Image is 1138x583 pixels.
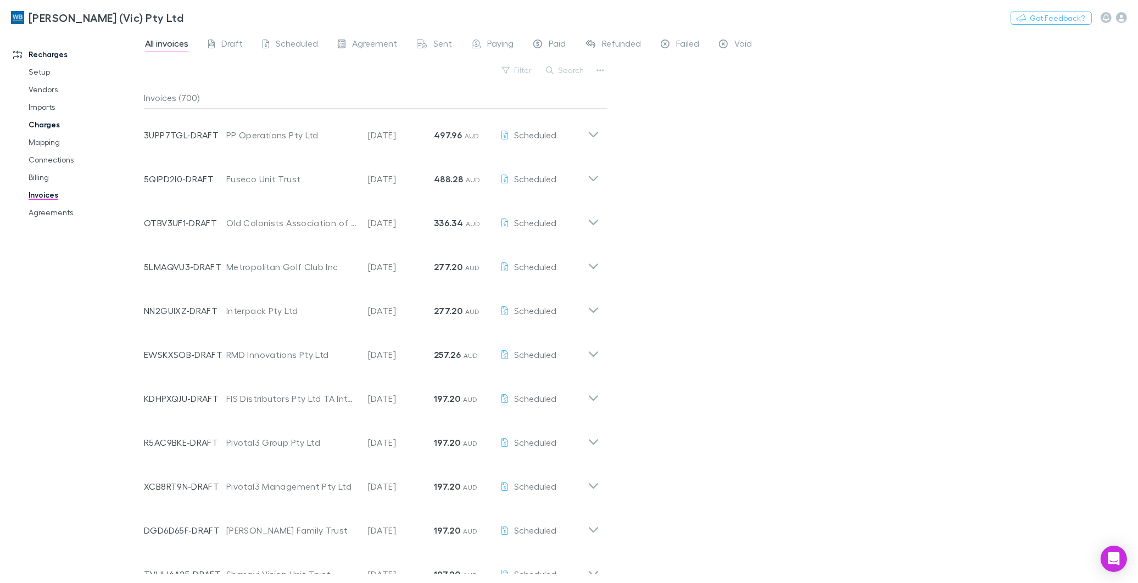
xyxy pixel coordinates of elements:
[487,38,514,52] span: Paying
[466,220,481,228] span: AUD
[226,524,357,537] div: [PERSON_NAME] Family Trust
[433,38,452,52] span: Sent
[226,348,357,361] div: RMD Innovations Pty Ltd
[368,172,434,186] p: [DATE]
[368,392,434,405] p: [DATE]
[465,307,480,316] span: AUD
[434,569,460,580] strong: 197.20
[135,372,608,416] div: KDHPXQJU-DRAFTFIS Distributors Pty Ltd TA IntaFloors [GEOGRAPHIC_DATA] ([GEOGRAPHIC_DATA])[DATE]1...
[465,132,479,140] span: AUD
[135,460,608,504] div: XCB8RT9N-DRAFTPivotal3 Management Pty Ltd[DATE]197.20 AUDScheduled
[144,568,226,581] p: TVHH4A2E-DRAFT
[135,197,608,240] div: OTBV3UF1-DRAFTOld Colonists Association of Victoria (TA Abound Communities)[DATE]336.34 AUDScheduled
[18,151,151,169] a: Connections
[434,525,460,536] strong: 197.20
[549,38,566,52] span: Paid
[368,128,434,142] p: [DATE]
[135,504,608,548] div: DGD6D65F-DRAFT[PERSON_NAME] Family Trust[DATE]197.20 AUDScheduled
[434,481,460,492] strong: 197.20
[514,305,556,316] span: Scheduled
[734,38,752,52] span: Void
[463,483,478,491] span: AUD
[226,172,357,186] div: Fuseco Unit Trust
[1101,546,1127,572] div: Open Intercom Messenger
[514,525,556,535] span: Scheduled
[226,304,357,317] div: Interpack Pty Ltd
[368,524,434,537] p: [DATE]
[18,116,151,133] a: Charges
[135,284,608,328] div: NN2GUIXZ-DRAFTInterpack Pty Ltd[DATE]277.20 AUDScheduled
[676,38,699,52] span: Failed
[368,480,434,493] p: [DATE]
[514,173,556,184] span: Scheduled
[226,436,357,449] div: Pivotal3 Group Pty Ltd
[144,172,226,186] p: 5QIPD2I0-DRAFT
[144,480,226,493] p: XCB8RT9N-DRAFT
[276,38,318,52] span: Scheduled
[18,81,151,98] a: Vendors
[602,38,641,52] span: Refunded
[514,393,556,403] span: Scheduled
[135,240,608,284] div: 5LMAQVU3-DRAFTMetropolitan Golf Club Inc[DATE]277.20 AUDScheduled
[144,524,226,537] p: DGD6D65F-DRAFT
[144,436,226,449] p: R5AC9BKE-DRAFT
[18,204,151,221] a: Agreements
[434,437,460,448] strong: 197.20
[18,133,151,151] a: Mapping
[226,480,357,493] div: Pivotal3 Management Pty Ltd
[368,348,434,361] p: [DATE]
[135,328,608,372] div: EWSKXSOB-DRAFTRMD Innovations Pty Ltd[DATE]257.26 AUDScheduled
[368,260,434,273] p: [DATE]
[144,392,226,405] p: KDHPXQJU-DRAFT
[434,349,461,360] strong: 257.26
[434,305,462,316] strong: 277.20
[368,304,434,317] p: [DATE]
[1011,12,1092,25] button: Got Feedback?
[18,98,151,116] a: Imports
[463,571,478,579] span: AUD
[18,186,151,204] a: Invoices
[434,261,462,272] strong: 277.20
[144,260,226,273] p: 5LMAQVU3-DRAFT
[434,130,462,141] strong: 497.96
[514,569,556,579] span: Scheduled
[514,349,556,360] span: Scheduled
[144,348,226,361] p: EWSKXSOB-DRAFT
[540,64,590,77] button: Search
[29,11,183,24] h3: [PERSON_NAME] (Vic) Pty Ltd
[11,11,24,24] img: William Buck (Vic) Pty Ltd's Logo
[434,217,463,228] strong: 336.34
[514,481,556,491] span: Scheduled
[514,130,556,140] span: Scheduled
[18,63,151,81] a: Setup
[226,216,357,229] div: Old Colonists Association of Victoria (TA Abound Communities)
[514,437,556,447] span: Scheduled
[465,264,480,272] span: AUD
[4,4,190,31] a: [PERSON_NAME] (Vic) Pty Ltd
[352,38,397,52] span: Agreement
[368,216,434,229] p: [DATE]
[226,260,357,273] div: Metropolitan Golf Club Inc
[135,416,608,460] div: R5AC9BKE-DRAFTPivotal3 Group Pty Ltd[DATE]197.20 AUDScheduled
[368,568,434,581] p: [DATE]
[144,216,226,229] p: OTBV3UF1-DRAFT
[135,109,608,153] div: 3UPP7TGL-DRAFTPP Operations Pty Ltd[DATE]497.96 AUDScheduled
[434,393,460,404] strong: 197.20
[464,351,478,360] span: AUD
[221,38,243,52] span: Draft
[2,46,151,63] a: Recharges
[144,128,226,142] p: 3UPP7TGL-DRAFT
[463,527,478,535] span: AUD
[226,128,357,142] div: PP Operations Pty Ltd
[135,153,608,197] div: 5QIPD2I0-DRAFTFuseco Unit Trust[DATE]488.28 AUDScheduled
[144,304,226,317] p: NN2GUIXZ-DRAFT
[226,392,357,405] div: FIS Distributors Pty Ltd TA IntaFloors [GEOGRAPHIC_DATA] ([GEOGRAPHIC_DATA])
[226,568,357,581] div: Shangyi Vision Unit Trust
[18,169,151,186] a: Billing
[497,64,538,77] button: Filter
[466,176,481,184] span: AUD
[434,173,463,184] strong: 488.28
[145,38,188,52] span: All invoices
[368,436,434,449] p: [DATE]
[463,439,478,447] span: AUD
